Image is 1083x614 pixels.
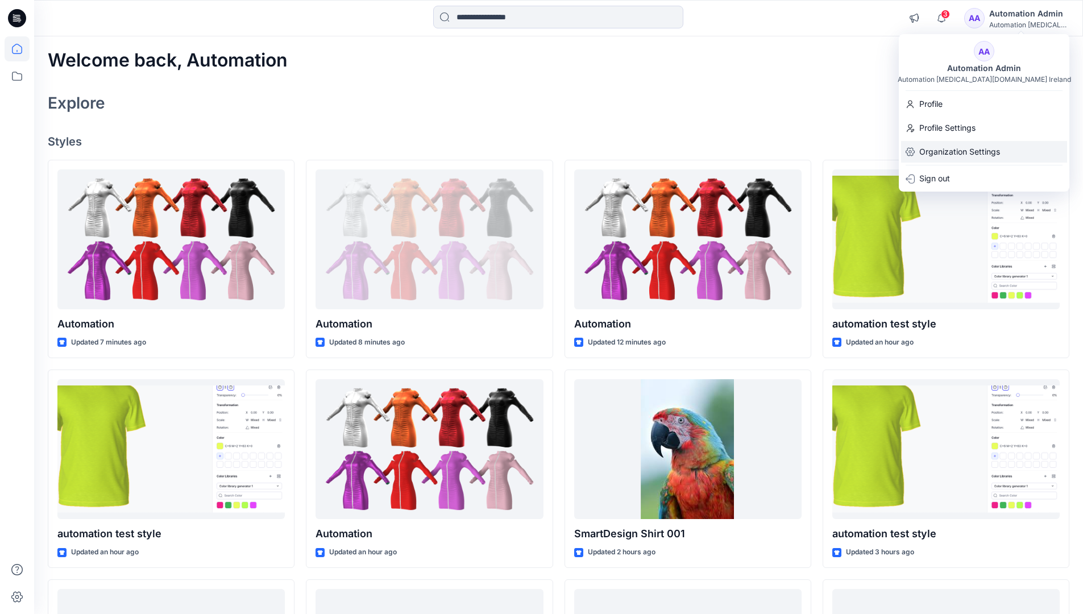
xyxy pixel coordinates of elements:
[57,379,285,520] a: automation test style
[832,526,1060,542] p: automation test style
[48,50,288,71] h2: Welcome back, Automation
[57,169,285,310] a: Automation
[574,526,802,542] p: SmartDesign Shirt 001
[899,117,1069,139] a: Profile Settings
[574,379,802,520] a: SmartDesign Shirt 001
[919,141,1000,163] p: Organization Settings
[832,379,1060,520] a: automation test style
[832,169,1060,310] a: automation test style
[48,94,105,112] h2: Explore
[574,316,802,332] p: Automation
[329,546,397,558] p: Updated an hour ago
[899,141,1069,163] a: Organization Settings
[989,7,1069,20] div: Automation Admin
[57,316,285,332] p: Automation
[588,546,655,558] p: Updated 2 hours ago
[574,169,802,310] a: Automation
[316,169,543,310] a: Automation
[71,546,139,558] p: Updated an hour ago
[329,337,405,349] p: Updated 8 minutes ago
[898,75,1071,84] div: Automation [MEDICAL_DATA][DOMAIN_NAME] Ireland
[316,526,543,542] p: Automation
[57,526,285,542] p: automation test style
[846,546,914,558] p: Updated 3 hours ago
[316,316,543,332] p: Automation
[974,41,994,61] div: AA
[919,168,950,189] p: Sign out
[964,8,985,28] div: AA
[940,61,1028,75] div: Automation Admin
[832,316,1060,332] p: automation test style
[846,337,914,349] p: Updated an hour ago
[989,20,1069,29] div: Automation [MEDICAL_DATA]...
[919,117,976,139] p: Profile Settings
[71,337,146,349] p: Updated 7 minutes ago
[48,135,1069,148] h4: Styles
[588,337,666,349] p: Updated 12 minutes ago
[941,10,950,19] span: 3
[919,93,943,115] p: Profile
[316,379,543,520] a: Automation
[899,93,1069,115] a: Profile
